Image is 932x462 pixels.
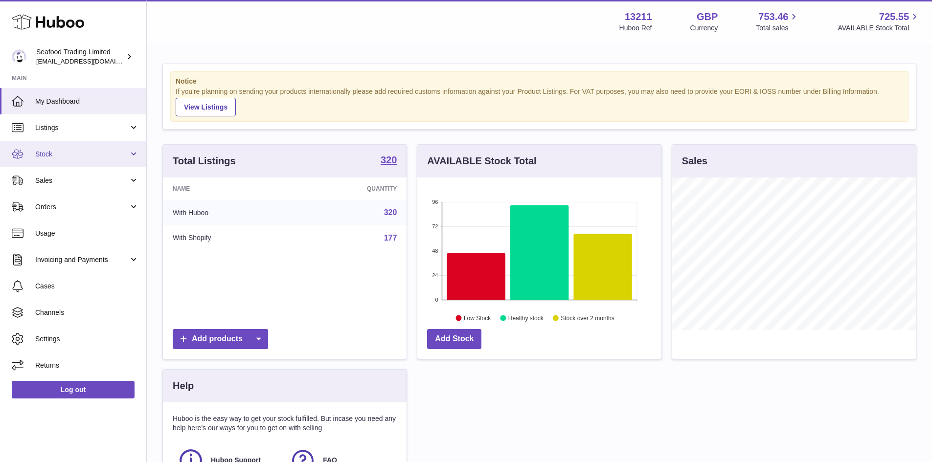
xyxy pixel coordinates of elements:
[682,154,707,168] h3: Sales
[432,248,438,254] text: 48
[697,10,718,23] strong: GBP
[12,49,26,64] img: online@rickstein.com
[163,225,295,251] td: With Shopify
[756,23,799,33] span: Total sales
[619,23,652,33] div: Huboo Ref
[35,150,129,159] span: Stock
[163,177,295,200] th: Name
[35,334,139,344] span: Settings
[508,314,544,321] text: Healthy stock
[176,77,903,86] strong: Notice
[879,10,909,23] span: 725.55
[35,97,139,106] span: My Dashboard
[163,200,295,225] td: With Huboo
[35,202,129,212] span: Orders
[35,123,129,132] span: Listings
[561,314,614,321] text: Stock over 2 months
[36,47,124,66] div: Seafood Trading Limited
[384,208,397,217] a: 320
[35,255,129,264] span: Invoicing and Payments
[427,329,481,349] a: Add Stock
[381,155,397,165] strong: 320
[435,297,438,303] text: 0
[758,10,788,23] span: 753.46
[173,414,397,433] p: Huboo is the easy way to get your stock fulfilled. But incase you need any help here's our ways f...
[295,177,407,200] th: Quantity
[173,329,268,349] a: Add products
[432,272,438,278] text: 24
[12,381,135,398] a: Log out
[35,229,139,238] span: Usage
[36,57,144,65] span: [EMAIL_ADDRESS][DOMAIN_NAME]
[35,308,139,317] span: Channels
[625,10,652,23] strong: 13211
[464,314,491,321] text: Low Stock
[35,176,129,185] span: Sales
[35,361,139,370] span: Returns
[35,282,139,291] span: Cases
[381,155,397,167] a: 320
[384,234,397,242] a: 177
[432,199,438,205] text: 96
[838,23,920,33] span: AVAILABLE Stock Total
[756,10,799,33] a: 753.46 Total sales
[176,87,903,116] div: If you're planning on sending your products internationally please add required customs informati...
[690,23,718,33] div: Currency
[173,154,236,168] h3: Total Listings
[432,223,438,229] text: 72
[427,154,536,168] h3: AVAILABLE Stock Total
[176,98,236,116] a: View Listings
[173,379,194,393] h3: Help
[838,10,920,33] a: 725.55 AVAILABLE Stock Total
